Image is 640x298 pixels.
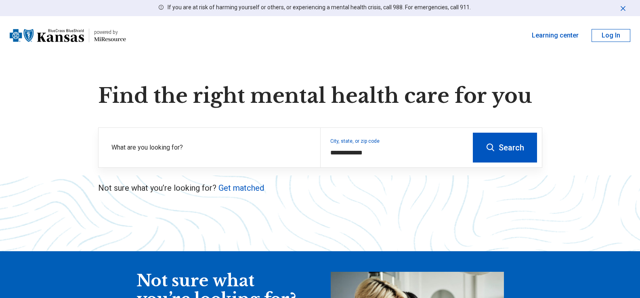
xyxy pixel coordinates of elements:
[94,29,126,36] div: powered by
[111,143,311,152] label: What are you looking for?
[532,31,579,40] a: Learning center
[98,84,542,108] h1: Find the right mental health care for you
[218,183,264,193] a: Get matched
[168,3,471,12] p: If you are at risk of harming yourself or others, or experiencing a mental health crisis, call 98...
[10,26,84,45] img: Blue Cross Blue Shield Kansas
[98,182,542,194] p: Not sure what you’re looking for?
[619,3,627,13] button: Dismiss
[592,29,630,42] button: Log In
[10,26,126,45] a: Blue Cross Blue Shield Kansaspowered by
[473,133,537,163] button: Search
